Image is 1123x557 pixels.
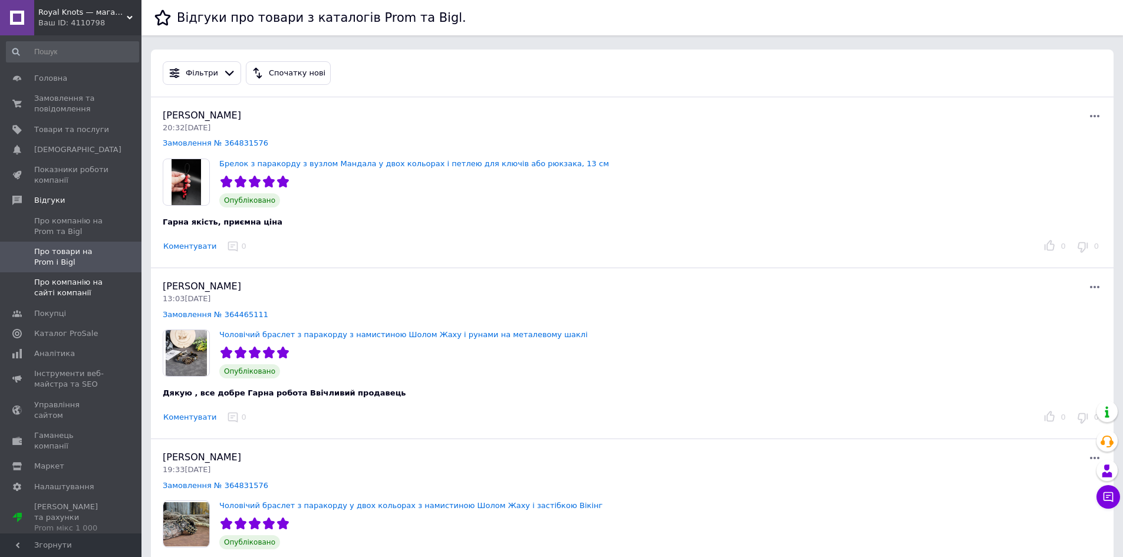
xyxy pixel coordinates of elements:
[34,502,109,534] span: [PERSON_NAME] та рахунки
[163,465,210,474] span: 19:33[DATE]
[34,461,64,472] span: Маркет
[163,294,210,303] span: 13:03[DATE]
[163,281,241,292] span: [PERSON_NAME]
[38,7,127,18] span: Royal Knots — магазин авторських аксесуарів із паракорду
[34,277,109,298] span: Про компанію на сайті компанії
[34,195,65,206] span: Відгуки
[38,18,141,28] div: Ваш ID: 4110798
[34,368,109,390] span: Інструменти веб-майстра та SEO
[266,67,328,80] div: Спочатку нові
[163,411,217,424] button: Коментувати
[163,110,241,121] span: [PERSON_NAME]
[163,330,209,376] img: Чоловічий браслет з паракорду з намистиною Шолом Жаху і рунами на металевому шаклі
[34,523,109,533] div: Prom мікс 1 000
[34,246,109,268] span: Про товари на Prom і Bigl
[34,430,109,451] span: Гаманець компанії
[163,217,282,226] span: Гарна якість, приємна ціна
[34,93,109,114] span: Замовлення та повідомлення
[219,364,280,378] span: Опубліковано
[34,328,98,339] span: Каталог ProSale
[34,348,75,359] span: Аналітика
[34,124,109,135] span: Товари та послуги
[34,164,109,186] span: Показники роботи компанії
[163,123,210,132] span: 20:32[DATE]
[219,330,588,339] a: Чоловічий браслет з паракорду з намистиною Шолом Жаху і рунами на металевому шаклі
[177,11,466,25] h1: Відгуки про товари з каталогів Prom та Bigl.
[34,308,66,319] span: Покупці
[6,41,139,62] input: Пошук
[163,310,268,319] a: Замовлення № 364465111
[163,61,241,85] button: Фільтри
[1096,485,1120,509] button: Чат з покупцем
[163,159,209,205] img: Брелок з паракорду з вузлом Мандала у двох кольорах і петлею для ключів або рюкзака, 13 см
[34,400,109,421] span: Управління сайтом
[163,481,268,490] a: Замовлення № 364831576
[34,216,109,237] span: Про компанію на Prom та Bigl
[219,193,280,207] span: Опубліковано
[163,240,217,253] button: Коментувати
[219,501,602,510] a: Чоловічий браслет з паракорду у двох кольорах з намистиною Шолом Жаху і застібкою Вікінг
[183,67,220,80] div: Фільтри
[246,61,331,85] button: Спочатку нові
[163,451,241,463] span: [PERSON_NAME]
[219,159,609,168] a: Брелок з паракорду з вузлом Мандала у двох кольорах і петлею для ключів або рюкзака, 13 см
[34,482,94,492] span: Налаштування
[219,535,280,549] span: Опубліковано
[34,73,67,84] span: Головна
[34,144,121,155] span: [DEMOGRAPHIC_DATA]
[163,501,209,547] img: Чоловічий браслет з паракорду у двох кольорах з намистиною Шолом Жаху і застібкою Вікінг
[163,388,406,397] span: Дякую , все добре Гарна робота Ввічливий продавець
[163,139,268,147] a: Замовлення № 364831576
